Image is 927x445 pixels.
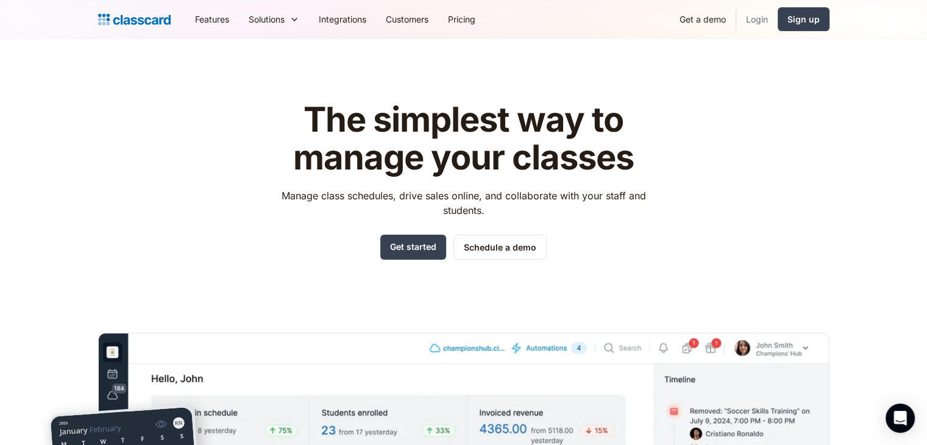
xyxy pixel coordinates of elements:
a: Customers [376,5,438,33]
div: Solutions [239,5,309,33]
a: Sign up [778,7,829,31]
a: Login [736,5,778,33]
a: Get a demo [670,5,736,33]
p: Manage class schedules, drive sales online, and collaborate with your staff and students. [270,188,657,218]
a: Integrations [309,5,376,33]
div: Open Intercom Messenger [886,404,915,433]
a: Pricing [438,5,485,33]
a: Schedule a demo [453,235,547,260]
div: Sign up [787,13,820,26]
a: Features [185,5,239,33]
div: Solutions [249,13,285,26]
h1: The simplest way to manage your classes [270,101,657,176]
a: Get started [380,235,446,260]
a: home [98,11,171,28]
